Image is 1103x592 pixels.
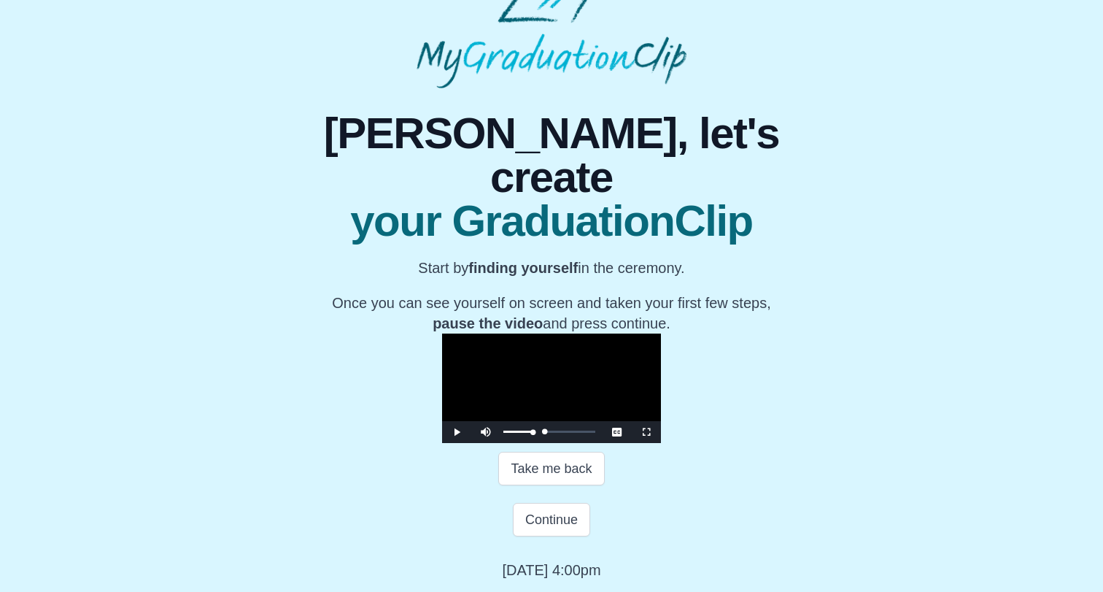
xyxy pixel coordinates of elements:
[276,258,827,278] p: Start by in the ceremony.
[468,260,578,276] b: finding yourself
[442,421,471,443] button: Play
[502,560,600,580] p: [DATE] 4:00pm
[276,199,827,243] span: your GraduationClip
[498,452,604,485] button: Take me back
[503,431,533,433] div: Volume Level
[276,293,827,334] p: Once you can see yourself on screen and taken your first few steps, and press continue.
[433,315,543,331] b: pause the video
[471,421,500,443] button: Mute
[544,431,595,433] div: Progress Bar
[513,503,590,537] button: Continue
[442,334,661,443] div: Video Player
[276,112,827,199] span: [PERSON_NAME], let's create
[632,421,661,443] button: Fullscreen
[603,421,632,443] button: Captions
